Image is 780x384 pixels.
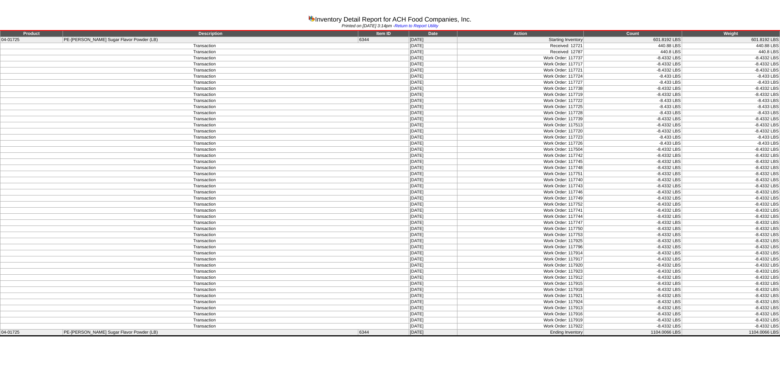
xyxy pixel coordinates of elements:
[457,263,584,269] td: Work Order: 117920
[0,110,409,116] td: Transaction
[584,128,682,135] td: -8.4332 LBS
[0,98,409,104] td: Transaction
[457,177,584,183] td: Work Order: 117740
[682,232,780,238] td: -8.4332 LBS
[457,171,584,177] td: Work Order: 117751
[682,55,780,61] td: -8.4332 LBS
[584,208,682,214] td: -8.4332 LBS
[0,177,409,183] td: Transaction
[682,116,780,122] td: -8.4332 LBS
[457,61,584,67] td: Work Order: 117717
[0,183,409,189] td: Transaction
[584,110,682,116] td: -8.433 LBS
[584,141,682,147] td: -8.433 LBS
[584,293,682,299] td: -8.4332 LBS
[457,37,584,43] td: Starting Inventory
[682,74,780,80] td: -8.433 LBS
[584,135,682,141] td: -8.433 LBS
[63,330,358,336] td: PE-[PERSON_NAME] Sugar Flavor Powder (LB)
[409,147,457,153] td: [DATE]
[682,281,780,287] td: -8.4332 LBS
[457,49,584,55] td: Received: 12787
[682,299,780,305] td: -8.4332 LBS
[0,226,409,232] td: Transaction
[682,311,780,317] td: -8.4332 LBS
[409,135,457,141] td: [DATE]
[584,244,682,250] td: -8.4332 LBS
[457,269,584,275] td: Work Order: 117923
[584,269,682,275] td: -8.4332 LBS
[0,165,409,171] td: Transaction
[0,220,409,226] td: Transaction
[584,92,682,98] td: -8.4332 LBS
[584,67,682,74] td: -8.4332 LBS
[682,171,780,177] td: -8.4332 LBS
[682,30,780,37] td: Weight
[457,74,584,80] td: Work Order: 117724
[409,165,457,171] td: [DATE]
[584,232,682,238] td: -8.4332 LBS
[584,275,682,281] td: -8.4332 LBS
[682,214,780,220] td: -8.4332 LBS
[409,208,457,214] td: [DATE]
[0,256,409,263] td: Transaction
[457,183,584,189] td: Work Order: 117743
[0,67,409,74] td: Transaction
[682,43,780,49] td: 440.88 LBS
[0,244,409,250] td: Transaction
[0,86,409,92] td: Transaction
[0,238,409,244] td: Transaction
[409,299,457,305] td: [DATE]
[409,116,457,122] td: [DATE]
[0,104,409,110] td: Transaction
[584,299,682,305] td: -8.4332 LBS
[409,49,457,55] td: [DATE]
[0,147,409,153] td: Transaction
[584,86,682,92] td: -8.4332 LBS
[584,202,682,208] td: -8.4332 LBS
[0,49,409,55] td: Transaction
[682,202,780,208] td: -8.4332 LBS
[457,208,584,214] td: Work Order: 117741
[682,104,780,110] td: -8.433 LBS
[0,153,409,159] td: Transaction
[457,43,584,49] td: Received: 12721
[457,55,584,61] td: Work Order: 117737
[682,275,780,281] td: -8.4332 LBS
[409,202,457,208] td: [DATE]
[682,238,780,244] td: -8.4332 LBS
[0,263,409,269] td: Transaction
[0,299,409,305] td: Transaction
[409,74,457,80] td: [DATE]
[308,15,315,22] img: graph.gif
[0,281,409,287] td: Transaction
[409,214,457,220] td: [DATE]
[409,323,457,330] td: [DATE]
[584,226,682,232] td: -8.4332 LBS
[457,159,584,165] td: Work Order: 117745
[409,86,457,92] td: [DATE]
[457,305,584,311] td: Work Order: 117913
[682,263,780,269] td: -8.4332 LBS
[409,195,457,202] td: [DATE]
[0,61,409,67] td: Transaction
[409,293,457,299] td: [DATE]
[682,165,780,171] td: -8.4332 LBS
[409,311,457,317] td: [DATE]
[457,195,584,202] td: Work Order: 117749
[682,135,780,141] td: -8.433 LBS
[0,311,409,317] td: Transaction
[0,92,409,98] td: Transaction
[457,104,584,110] td: Work Order: 117725
[409,80,457,86] td: [DATE]
[584,220,682,226] td: -8.4332 LBS
[682,256,780,263] td: -8.4332 LBS
[584,238,682,244] td: -8.4332 LBS
[682,110,780,116] td: -8.433 LBS
[409,183,457,189] td: [DATE]
[682,220,780,226] td: -8.4332 LBS
[584,189,682,195] td: -8.4332 LBS
[682,330,780,336] td: 1104.0066 LBS
[0,122,409,128] td: Transaction
[0,317,409,323] td: Transaction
